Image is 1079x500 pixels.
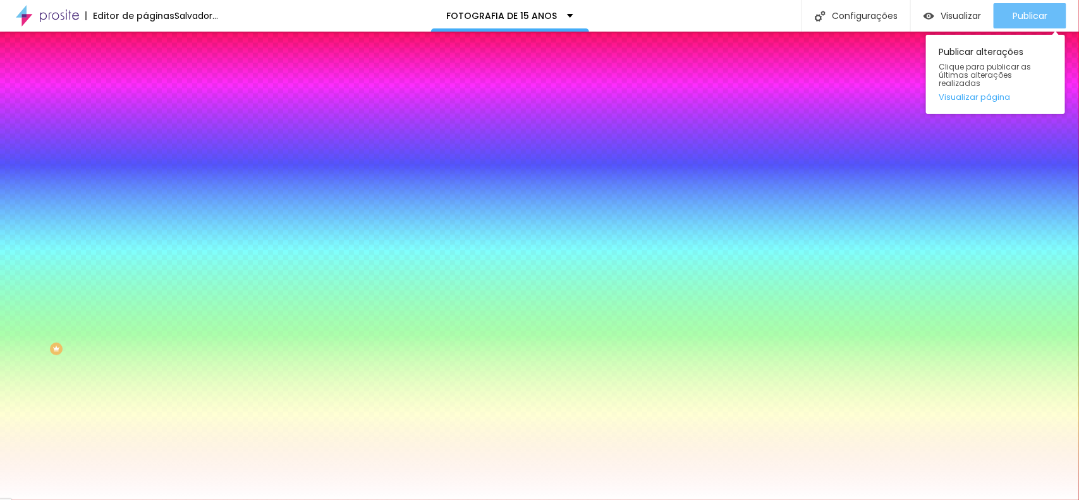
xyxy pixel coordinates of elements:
[174,9,218,22] font: Salvador...
[941,9,981,22] font: Visualizar
[447,9,558,22] font: FOTOGRAFIA DE 15 ANOS
[911,3,994,28] button: Visualizar
[93,9,174,22] font: Editor de páginas
[994,3,1066,28] button: Publicar
[939,91,1010,103] font: Visualizar página
[939,46,1023,58] font: Publicar alterações
[924,11,934,21] img: view-1.svg
[939,93,1052,101] a: Visualizar página
[1013,9,1047,22] font: Publicar
[815,11,826,21] img: Ícone
[832,9,898,22] font: Configurações
[939,61,1031,88] font: Clique para publicar as últimas alterações realizadas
